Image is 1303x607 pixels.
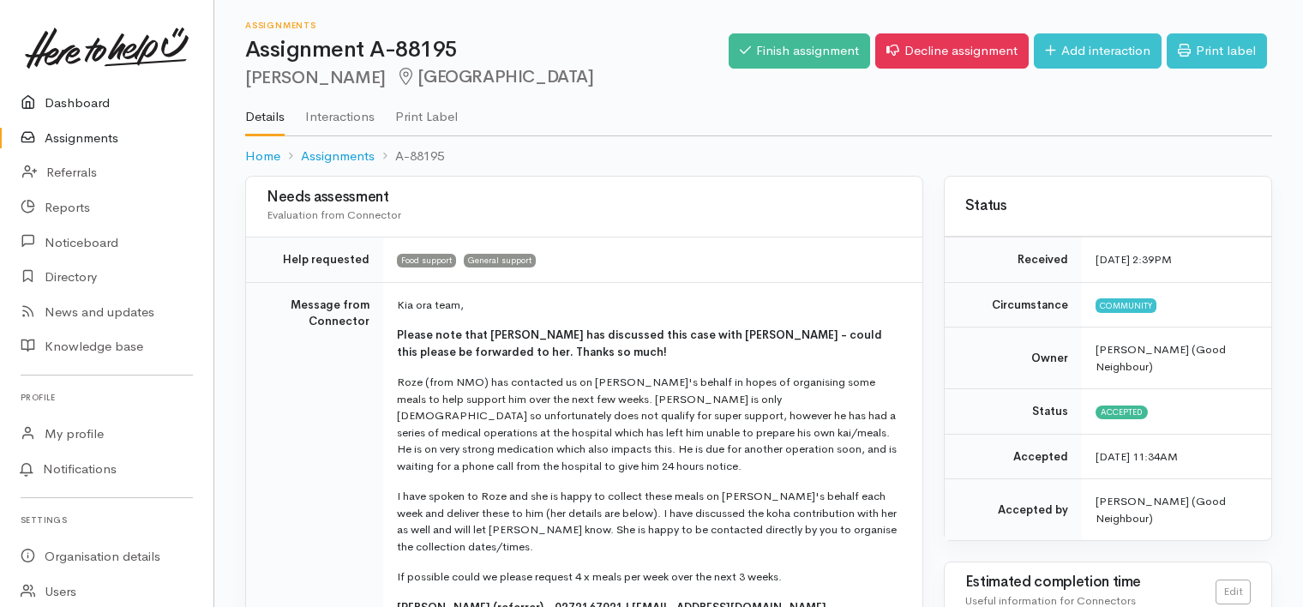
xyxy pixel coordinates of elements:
[397,297,902,314] p: Kia ora team,
[397,374,902,474] p: Roze (from NMO) has contacted us on [PERSON_NAME]'s behalf in hopes of organising some meals to h...
[1096,406,1148,419] span: Accepted
[245,147,280,166] a: Home
[729,33,870,69] a: Finish assignment
[397,254,456,267] span: Food support
[875,33,1029,69] a: Decline assignment
[1096,252,1172,267] time: [DATE] 2:39PM
[464,254,536,267] span: General support
[945,282,1082,328] td: Circumstance
[397,328,882,359] b: Please note that [PERSON_NAME] has discussed this case with [PERSON_NAME] - could this please be ...
[945,389,1082,435] td: Status
[305,87,375,135] a: Interactions
[267,189,902,206] h3: Needs assessment
[945,328,1082,389] td: Owner
[945,237,1082,283] td: Received
[1082,479,1271,541] td: [PERSON_NAME] (Good Neighbour)
[246,237,383,283] td: Help requested
[1096,342,1226,374] span: [PERSON_NAME] (Good Neighbour)
[245,87,285,136] a: Details
[1096,298,1156,312] span: Community
[1216,580,1251,604] a: Edit
[396,66,594,87] span: [GEOGRAPHIC_DATA]
[245,38,729,63] h1: Assignment A-88195
[397,568,902,586] p: If possible could we please request 4 x meals per week over the next 3 weeks.
[945,434,1082,479] td: Accepted
[301,147,375,166] a: Assignments
[245,21,729,30] h6: Assignments
[245,136,1272,177] nav: breadcrumb
[965,574,1216,591] h3: Estimated completion time
[397,488,902,555] p: I have spoken to Roze and she is happy to collect these meals on [PERSON_NAME]'s behalf each week...
[945,479,1082,541] td: Accepted by
[395,87,458,135] a: Print Label
[1096,449,1178,464] time: [DATE] 11:34AM
[21,386,193,409] h6: Profile
[1167,33,1267,69] a: Print label
[245,68,729,87] h2: [PERSON_NAME]
[965,198,1251,214] h3: Status
[267,207,401,222] span: Evaluation from Connector
[375,147,444,166] li: A-88195
[1034,33,1162,69] a: Add interaction
[21,508,193,532] h6: Settings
